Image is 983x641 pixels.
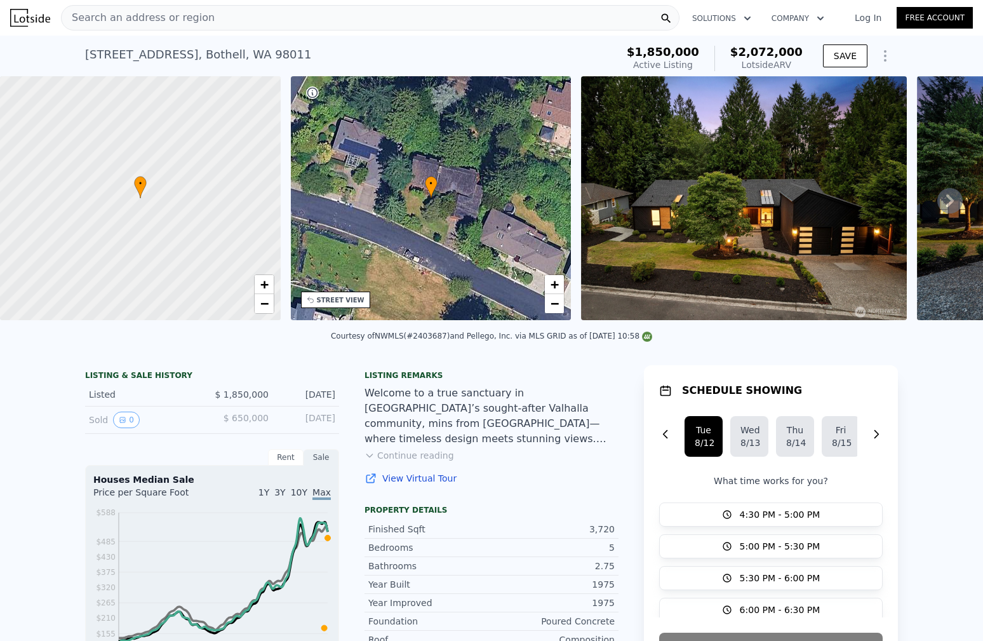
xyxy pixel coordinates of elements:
[695,436,712,449] div: 8/12
[368,578,492,591] div: Year Built
[642,332,652,342] img: NWMLS Logo
[873,43,898,69] button: Show Options
[832,436,850,449] div: 8/15
[545,294,564,313] a: Zoom out
[96,598,116,607] tspan: $265
[545,275,564,294] a: Zoom in
[96,508,116,517] tspan: $588
[85,46,311,64] div: [STREET_ADDRESS] , Bothell , WA 98011
[96,630,116,638] tspan: $155
[627,45,699,58] span: $1,850,000
[255,294,274,313] a: Zoom out
[85,370,339,383] div: LISTING & SALE HISTORY
[740,508,820,521] span: 4:30 PM - 5:00 PM
[368,615,492,628] div: Foundation
[268,449,304,466] div: Rent
[823,44,867,67] button: SAVE
[364,472,619,485] a: View Virtual Tour
[260,295,268,311] span: −
[62,10,215,25] span: Search an address or region
[492,541,615,554] div: 5
[260,276,268,292] span: +
[730,58,803,71] div: Lotside ARV
[492,560,615,572] div: 2.75
[740,572,820,584] span: 5:30 PM - 6:00 PM
[279,412,335,428] div: [DATE]
[364,505,619,515] div: Property details
[740,436,758,449] div: 8/13
[492,597,615,609] div: 1975
[740,540,820,553] span: 5:00 PM - 5:30 PM
[89,388,202,401] div: Listed
[368,560,492,572] div: Bathrooms
[659,475,883,487] p: What time works for you?
[425,178,438,189] span: •
[304,449,339,466] div: Sale
[93,486,212,506] div: Price per Square Foot
[685,416,723,457] button: Tue8/12
[730,45,803,58] span: $2,072,000
[96,583,116,592] tspan: $320
[551,276,559,292] span: +
[659,598,883,622] button: 6:00 PM - 6:30 PM
[364,386,619,447] div: Welcome to a true sanctuary in [GEOGRAPHIC_DATA]’s sought-after Valhalla community, mins from [GE...
[786,436,804,449] div: 8/14
[740,604,820,616] span: 6:00 PM - 6:30 PM
[822,416,860,457] button: Fri8/15
[659,566,883,590] button: 5:30 PM - 6:00 PM
[368,523,492,536] div: Finished Sqft
[492,615,615,628] div: Poured Concrete
[682,7,761,30] button: Solutions
[682,383,802,398] h1: SCHEDULE SHOWING
[581,76,907,320] img: Sale: 167085717 Parcel: 97492170
[291,487,307,497] span: 10Y
[134,178,147,189] span: •
[425,176,438,198] div: •
[279,388,335,401] div: [DATE]
[96,614,116,623] tspan: $210
[659,534,883,558] button: 5:00 PM - 5:30 PM
[331,332,652,341] div: Courtesy of NWMLS (#2403687) and Pellego, Inc. via MLS GRID as of [DATE] 10:58
[897,7,973,29] a: Free Account
[492,523,615,536] div: 3,720
[93,473,331,486] div: Houses Median Sale
[633,60,693,70] span: Active Listing
[695,424,712,436] div: Tue
[832,424,850,436] div: Fri
[258,487,269,497] span: 1Y
[274,487,285,497] span: 3Y
[96,568,116,577] tspan: $375
[113,412,140,428] button: View historical data
[89,412,202,428] div: Sold
[492,578,615,591] div: 1975
[839,11,897,24] a: Log In
[224,413,269,423] span: $ 650,000
[659,503,883,527] button: 4:30 PM - 5:00 PM
[740,424,758,436] div: Wed
[134,176,147,198] div: •
[215,389,269,400] span: $ 1,850,000
[368,597,492,609] div: Year Improved
[10,9,50,27] img: Lotside
[96,537,116,546] tspan: $485
[364,449,454,462] button: Continue reading
[364,370,619,381] div: Listing remarks
[776,416,814,457] button: Thu8/14
[317,295,364,305] div: STREET VIEW
[730,416,768,457] button: Wed8/13
[761,7,834,30] button: Company
[255,275,274,294] a: Zoom in
[368,541,492,554] div: Bedrooms
[96,553,116,562] tspan: $430
[312,487,331,500] span: Max
[551,295,559,311] span: −
[786,424,804,436] div: Thu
